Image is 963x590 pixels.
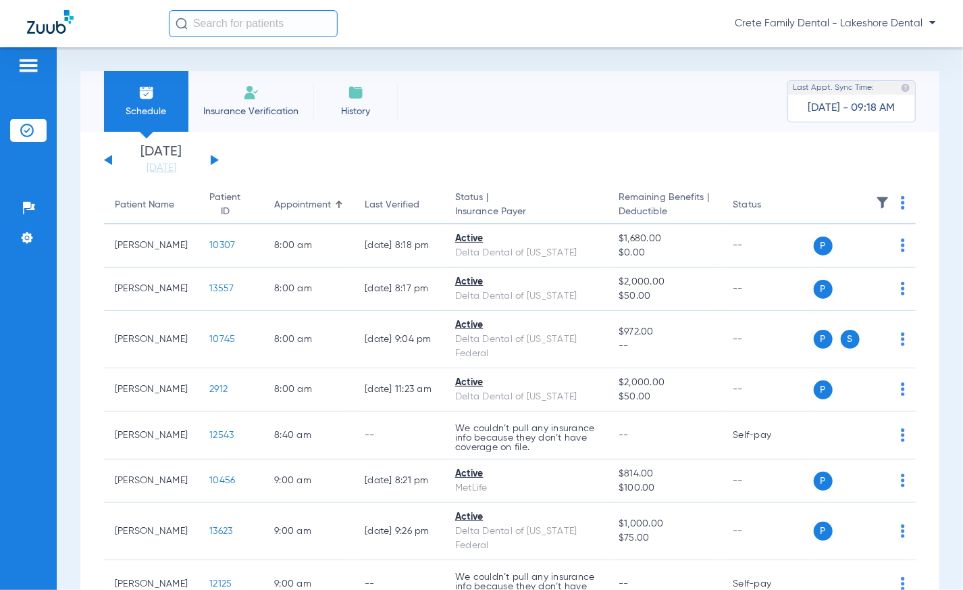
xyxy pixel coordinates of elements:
input: Search for patients [169,10,338,37]
span: P [814,237,833,255]
span: $1,680.00 [619,232,711,246]
img: filter.svg [876,196,889,210]
div: Appointment [274,198,331,212]
td: 8:00 AM [263,311,354,368]
div: Active [455,232,597,246]
span: Crete Family Dental - Lakeshore Dental [735,17,936,30]
td: [PERSON_NAME] [104,368,199,412]
img: group-dot-blue.svg [901,383,905,396]
span: -- [619,339,711,353]
td: 9:00 AM [263,460,354,503]
img: group-dot-blue.svg [901,239,905,252]
span: 10307 [209,241,235,250]
span: $1,000.00 [619,517,711,531]
td: [PERSON_NAME] [104,311,199,368]
img: group-dot-blue.svg [901,196,905,210]
div: Delta Dental of [US_STATE] Federal [455,524,597,553]
td: -- [723,460,814,503]
th: Remaining Benefits | [608,187,722,224]
span: P [814,280,833,299]
div: Last Verified [365,198,419,212]
td: -- [723,268,814,311]
td: 8:00 AM [263,224,354,268]
div: Active [455,275,597,289]
span: $2,000.00 [619,275,711,289]
span: S [841,330,860,349]
div: MetLife [455,481,597,495]
span: P [814,522,833,541]
td: 9:00 AM [263,503,354,560]
img: group-dot-blue.svg [901,524,905,538]
div: Last Verified [365,198,434,212]
img: Schedule [138,84,155,101]
td: 8:00 AM [263,368,354,412]
td: [PERSON_NAME] [104,412,199,460]
div: Delta Dental of [US_STATE] [455,246,597,260]
span: 13623 [209,526,232,536]
td: -- [723,368,814,412]
span: $50.00 [619,289,711,303]
span: P [814,330,833,349]
iframe: Chat Widget [895,525,963,590]
img: Search Icon [176,18,188,30]
td: [DATE] 8:21 PM [354,460,444,503]
img: last sync help info [901,83,910,93]
span: Schedule [114,105,178,118]
td: Self-pay [723,412,814,460]
div: Delta Dental of [US_STATE] Federal [455,333,597,361]
span: [DATE] - 09:18 AM [808,101,895,115]
img: group-dot-blue.svg [901,282,905,295]
div: Active [455,510,597,524]
th: Status | [444,187,608,224]
span: Last Appt. Sync Time: [793,81,874,95]
span: $0.00 [619,246,711,260]
td: [PERSON_NAME] [104,224,199,268]
span: -- [619,431,629,440]
td: -- [354,412,444,460]
span: -- [619,579,629,589]
p: We couldn’t pull any insurance info because they don’t have coverage on file. [455,424,597,452]
div: Delta Dental of [US_STATE] [455,390,597,404]
div: Active [455,318,597,333]
div: Patient Name [115,198,188,212]
img: group-dot-blue.svg [901,474,905,487]
span: $100.00 [619,481,711,495]
th: Status [723,187,814,224]
span: P [814,380,833,399]
div: Patient Name [115,198,174,212]
div: Patient ID [209,191,253,219]
td: [DATE] 9:04 PM [354,311,444,368]
span: $814.00 [619,467,711,481]
img: Manual Insurance Verification [243,84,259,101]
span: P [814,472,833,491]
td: -- [723,503,814,560]
span: $2,000.00 [619,376,711,390]
span: 10456 [209,476,235,485]
span: Insurance Verification [199,105,303,118]
span: Insurance Payer [455,205,597,219]
td: [PERSON_NAME] [104,268,199,311]
td: -- [723,311,814,368]
span: 12125 [209,579,232,589]
div: Active [455,467,597,481]
span: 12543 [209,431,234,440]
span: History [323,105,388,118]
td: [DATE] 9:26 PM [354,503,444,560]
td: [DATE] 8:17 PM [354,268,444,311]
td: [DATE] 8:18 PM [354,224,444,268]
img: group-dot-blue.svg [901,333,905,346]
li: [DATE] [121,145,202,175]
div: Appointment [274,198,343,212]
td: 8:00 AM [263,268,354,311]
td: 8:40 AM [263,412,354,460]
div: Delta Dental of [US_STATE] [455,289,597,303]
span: 13557 [209,284,234,293]
span: $972.00 [619,325,711,339]
td: [DATE] 11:23 AM [354,368,444,412]
td: [PERSON_NAME] [104,503,199,560]
span: 10745 [209,335,235,344]
span: $50.00 [619,390,711,404]
img: History [348,84,364,101]
img: group-dot-blue.svg [901,428,905,442]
